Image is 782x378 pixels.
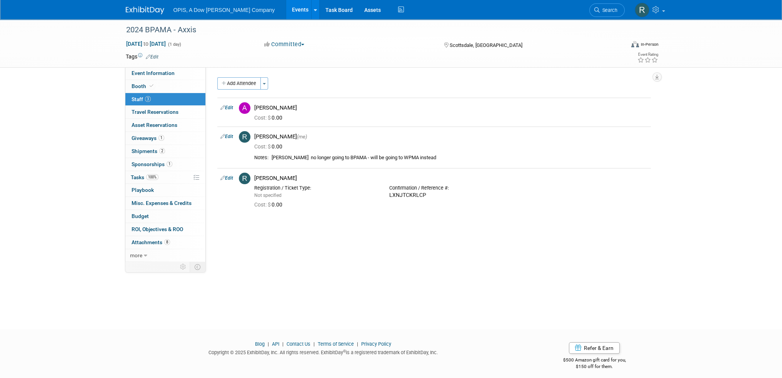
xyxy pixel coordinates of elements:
[361,341,391,347] a: Privacy Policy
[132,122,177,128] span: Asset Reservations
[254,133,648,140] div: [PERSON_NAME]
[254,143,285,150] span: 0.00
[126,40,166,47] span: [DATE] [DATE]
[254,201,285,208] span: 0.00
[132,135,164,141] span: Giveaways
[579,40,659,52] div: Event Format
[343,349,346,353] sup: ®
[450,42,522,48] span: Scottsdale, [GEOGRAPHIC_DATA]
[640,42,658,47] div: In-Person
[125,197,205,210] a: Misc. Expenses & Credits
[125,236,205,249] a: Attachments8
[254,175,648,182] div: [PERSON_NAME]
[132,200,192,206] span: Misc. Expenses & Credits
[569,342,620,354] a: Refer & Earn
[600,7,617,13] span: Search
[125,249,205,262] a: more
[164,239,170,245] span: 8
[125,223,205,236] a: ROI, Objectives & ROO
[254,104,648,112] div: [PERSON_NAME]
[150,84,153,88] i: Booth reservation complete
[589,3,625,17] a: Search
[125,132,205,145] a: Giveaways1
[318,341,354,347] a: Terms of Service
[389,185,513,191] div: Confirmation / Reference #:
[125,171,205,184] a: Tasks100%
[125,145,205,158] a: Shipments2
[635,3,649,17] img: Renee Ortner
[142,41,150,47] span: to
[217,77,261,90] button: Add Attendee
[125,106,205,118] a: Travel Reservations
[532,352,657,370] div: $500 Amazon gift card for you,
[125,158,205,171] a: Sponsorships1
[254,193,282,198] span: Not specified
[167,161,172,167] span: 1
[132,70,175,76] span: Event Information
[125,210,205,223] a: Budget
[631,41,639,47] img: Format-Inperson.png
[125,67,205,80] a: Event Information
[126,7,164,14] img: ExhibitDay
[131,174,158,180] span: Tasks
[125,184,205,196] a: Playbook
[145,96,151,102] span: 3
[123,23,613,37] div: 2024 BPAMA - Axxis
[177,262,190,272] td: Personalize Event Tab Strip
[297,134,307,140] span: (me)
[254,201,272,208] span: Cost: $
[126,53,158,60] td: Tags
[132,213,149,219] span: Budget
[125,119,205,132] a: Asset Reservations
[146,54,158,60] a: Edit
[239,173,250,184] img: R.jpg
[389,192,513,199] div: LXNJTCKRLCP
[132,96,151,102] span: Staff
[132,187,154,193] span: Playbook
[220,175,233,181] a: Edit
[126,347,521,356] div: Copyright © 2025 ExhibitDay, Inc. All rights reserved. ExhibitDay is a registered trademark of Ex...
[125,93,205,106] a: Staff3
[220,105,233,110] a: Edit
[130,252,142,258] span: more
[159,148,165,154] span: 2
[312,341,317,347] span: |
[255,341,265,347] a: Blog
[254,115,285,121] span: 0.00
[280,341,285,347] span: |
[190,262,205,272] td: Toggle Event Tabs
[239,102,250,114] img: A.jpg
[132,109,178,115] span: Travel Reservations
[173,7,275,13] span: OPIS, A Dow [PERSON_NAME] Company
[132,161,172,167] span: Sponsorships
[287,341,310,347] a: Contact Us
[355,341,360,347] span: |
[132,148,165,154] span: Shipments
[254,185,378,191] div: Registration / Ticket Type:
[254,155,268,161] div: Notes:
[637,53,658,57] div: Event Rating
[220,134,233,139] a: Edit
[239,131,250,143] img: R.jpg
[146,174,158,180] span: 100%
[532,363,657,370] div: $150 off for them.
[272,341,279,347] a: API
[158,135,164,141] span: 1
[272,155,648,161] div: [PERSON_NAME] no longer going to BPAMA - will be going to WPMA instead
[125,80,205,93] a: Booth
[167,42,181,47] span: (1 day)
[254,115,272,121] span: Cost: $
[262,40,307,48] button: Committed
[132,239,170,245] span: Attachments
[132,226,183,232] span: ROI, Objectives & ROO
[254,143,272,150] span: Cost: $
[266,341,271,347] span: |
[132,83,155,89] span: Booth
